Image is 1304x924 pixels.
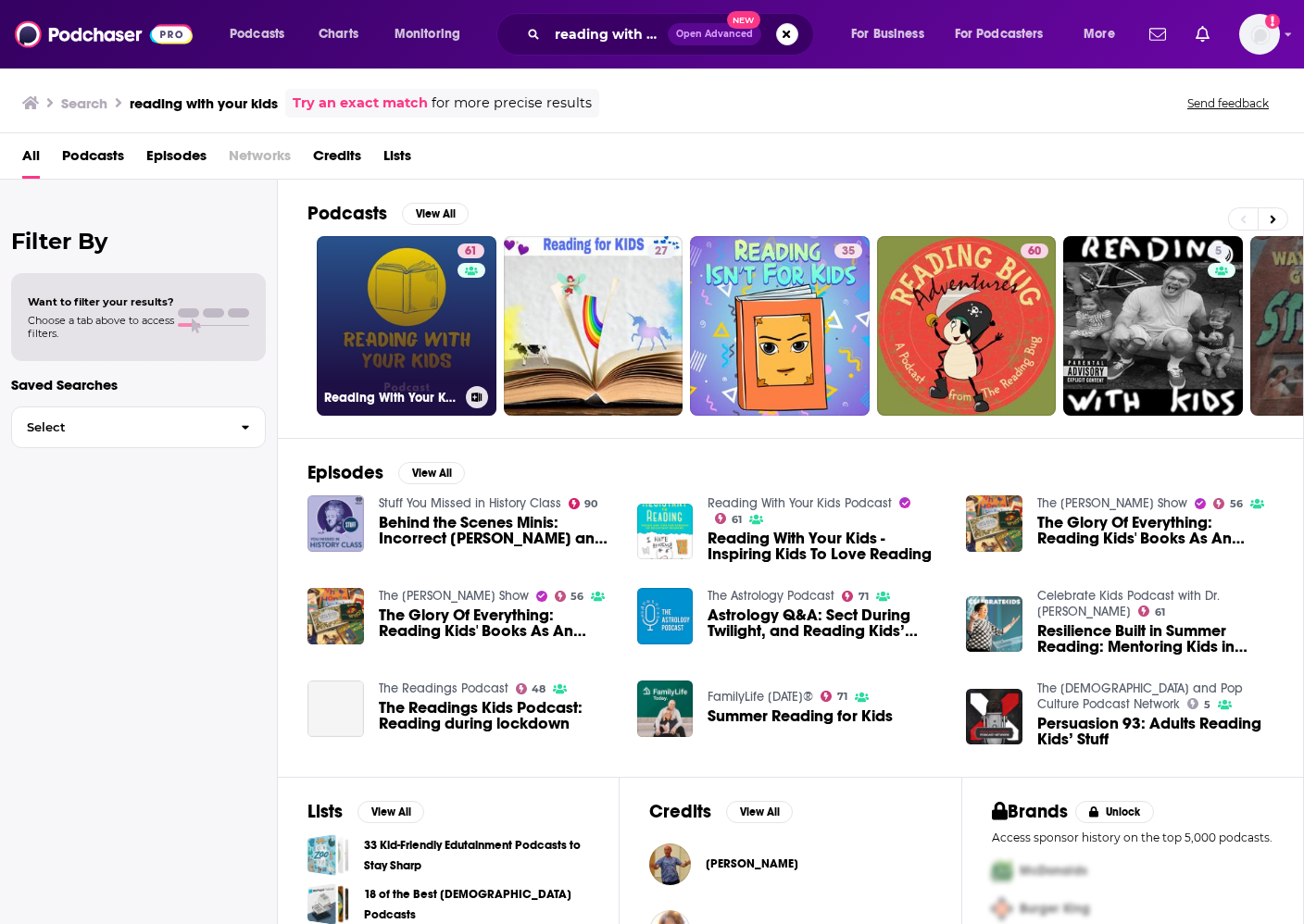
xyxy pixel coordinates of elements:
[307,461,465,484] a: EpisodesView All
[837,693,847,701] span: 71
[706,856,798,871] span: [PERSON_NAME]
[307,202,387,225] h2: Podcasts
[821,691,847,702] a: 71
[1028,243,1041,261] span: 60
[637,588,694,644] img: Astrology Q&A: Sect During Twilight, and Reading Kids’ Charts
[655,243,668,261] span: 27
[61,94,107,112] h3: Search
[307,461,383,484] h2: Episodes
[1020,863,1087,879] span: McDonalds
[319,21,358,47] span: Charts
[217,19,308,49] button: open menu
[584,500,597,508] span: 90
[1188,19,1217,50] a: Show notifications dropdown
[708,607,944,639] a: Astrology Q&A: Sect During Twilight, and Reading Kids’ Charts
[690,236,870,416] a: 35
[649,843,691,885] a: Jed Doherty
[324,390,458,406] h3: Reading With Your Kids Podcast
[555,591,584,602] a: 56
[357,801,424,823] button: View All
[379,495,561,511] a: Stuff You Missed in History Class
[992,800,1069,823] h2: Brands
[1208,243,1229,258] a: 5
[966,495,1022,552] img: The Glory Of Everything: Reading Kids' Books As An Adult
[1215,243,1222,261] span: 5
[307,19,370,49] a: Charts
[1037,623,1273,655] span: Resilience Built in Summer Reading: Mentoring Kids in [GEOGRAPHIC_DATA]
[708,708,893,724] a: Summer Reading for Kids
[842,591,869,602] a: 71
[307,588,364,644] a: The Glory Of Everything: Reading Kids' Books As An Adult
[1084,21,1115,47] span: More
[842,243,855,261] span: 35
[708,531,944,562] span: Reading With Your Kids - Inspiring Kids To Love Reading
[379,515,615,546] span: Behind the Scenes Minis: Incorrect [PERSON_NAME] and Reading Kids
[727,11,760,29] span: New
[1265,14,1280,29] svg: Add a profile image
[432,93,592,114] span: for more precise results
[402,203,469,225] button: View All
[514,13,832,56] div: Search podcasts, credits, & more...
[676,30,753,39] span: Open Advanced
[293,93,428,114] a: Try an exact match
[1037,495,1187,511] a: The Colin McEnroe Show
[706,856,798,871] a: Jed Doherty
[1075,801,1154,823] button: Unlock
[1239,14,1280,55] img: User Profile
[379,515,615,546] a: Behind the Scenes Minis: Incorrect Lillian and Reading Kids
[1021,243,1048,258] a: 60
[649,800,711,823] h2: Credits
[637,681,694,737] a: Summer Reading for Kids
[834,243,862,258] a: 35
[1142,19,1173,50] a: Show notifications dropdown
[1063,236,1243,416] a: 5
[307,681,364,737] a: The Readings Kids Podcast: Reading during lockdown
[668,23,761,45] button: Open AdvancedNew
[12,421,226,433] span: Select
[966,689,1022,745] img: Persuasion 93: Adults Reading Kids’ Stuff
[379,588,529,604] a: The Colin McEnroe Show
[516,683,546,694] a: 48
[1155,608,1165,617] span: 61
[313,141,361,179] a: Credits
[379,681,508,696] a: The Readings Podcast
[569,498,598,509] a: 90
[732,516,742,524] span: 61
[984,852,1020,890] img: First Pro Logo
[307,800,424,823] a: ListsView All
[943,19,1071,49] button: open menu
[11,376,266,393] p: Saved Searches
[649,800,793,823] a: CreditsView All
[28,314,174,340] span: Choose a tab above to access filters.
[383,141,411,179] a: Lists
[317,236,496,416] a: 61Reading With Your Kids Podcast
[877,236,1057,416] a: 60
[379,607,615,639] span: The Glory Of Everything: Reading Kids' Books As An Adult
[1037,681,1243,712] a: The Christ and Pop Culture Podcast Network
[1182,95,1274,111] button: Send feedback
[637,504,694,560] img: Reading With Your Kids - Inspiring Kids To Love Reading
[382,19,484,49] button: open menu
[379,700,615,731] span: The Readings Kids Podcast: Reading during lockdown
[715,513,742,524] a: 61
[851,21,924,47] span: For Business
[708,588,834,604] a: The Astrology Podcast
[22,141,40,179] a: All
[1239,14,1280,55] button: Show profile menu
[395,21,460,47] span: Monitoring
[398,462,465,484] button: View All
[146,141,207,179] a: Episodes
[992,830,1273,844] p: Access sponsor history on the top 5,000 podcasts.
[966,596,1022,653] a: Resilience Built in Summer Reading: Mentoring Kids in Reading
[11,406,266,448] button: Select
[1037,515,1273,546] a: The Glory Of Everything: Reading Kids' Books As An Adult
